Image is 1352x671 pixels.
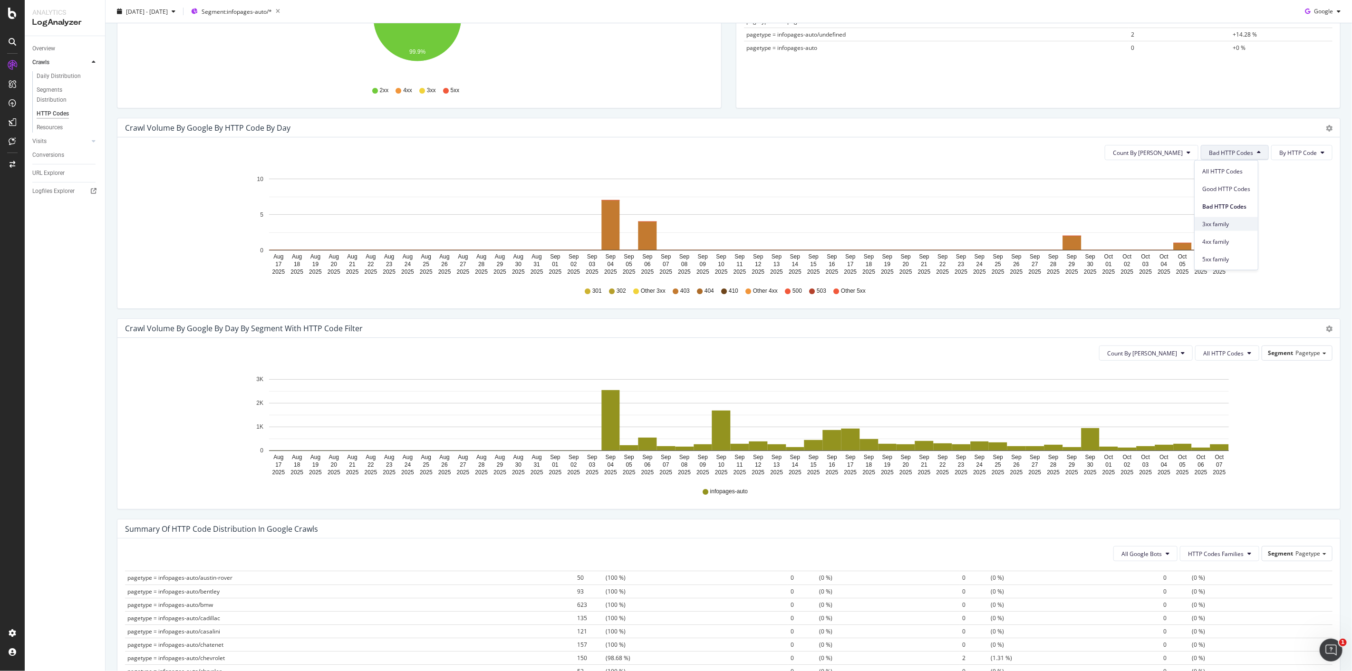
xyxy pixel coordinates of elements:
[346,268,359,275] text: 2025
[125,324,363,333] div: Crawl Volume by google by Day by Segment with HTTP Code Filter
[475,268,488,275] text: 2025
[1233,17,1257,25] span: +14.28 %
[1314,7,1333,15] span: Google
[421,253,431,260] text: Aug
[789,268,802,275] text: 2025
[1087,261,1094,268] text: 30
[386,261,393,268] text: 23
[770,268,783,275] text: 2025
[1213,268,1226,275] text: 2025
[696,268,709,275] text: 2025
[187,4,284,19] button: Segment:infopages-auto/*
[729,287,738,295] span: 410
[1048,253,1059,260] text: Sep
[439,253,449,260] text: Aug
[1105,145,1198,160] button: Count By [PERSON_NAME]
[1014,261,1020,268] text: 26
[844,268,857,275] text: 2025
[32,150,64,160] div: Conversions
[384,253,394,260] text: Aug
[275,261,282,268] text: 17
[1202,202,1250,211] span: Bad HTTP Codes
[772,253,782,260] text: Sep
[753,253,763,260] text: Sep
[32,17,97,28] div: LogAnalyzer
[567,268,580,275] text: 2025
[495,253,505,260] text: Aug
[365,268,377,275] text: 2025
[125,168,1325,278] div: A chart.
[550,253,560,260] text: Sep
[608,261,614,268] text: 04
[37,71,81,81] div: Daily Distribution
[811,261,817,268] text: 15
[460,261,466,268] text: 27
[642,253,653,260] text: Sep
[606,454,616,460] text: Sep
[864,454,874,460] text: Sep
[589,261,596,268] text: 03
[458,454,468,460] text: Aug
[1085,253,1096,260] text: Sep
[626,261,633,268] text: 05
[457,268,470,275] text: 2025
[641,268,654,275] text: 2025
[698,454,708,460] text: Sep
[641,287,666,295] span: Other 3xx
[292,253,302,260] text: Aug
[401,268,414,275] text: 2025
[1084,268,1097,275] text: 2025
[698,253,708,260] text: Sep
[113,4,179,19] button: [DATE] - [DATE]
[841,287,866,295] span: Other 5xx
[790,253,801,260] text: Sep
[512,268,525,275] text: 2025
[661,253,671,260] text: Sep
[476,454,486,460] text: Aug
[1029,268,1042,275] text: 2025
[955,268,967,275] text: 2025
[383,268,396,275] text: 2025
[1107,349,1177,357] span: Count By Day
[125,123,290,133] div: Crawl Volume by google by HTTP Code by Day
[755,261,762,268] text: 12
[1030,253,1040,260] text: Sep
[403,86,412,95] span: 4xx
[1178,253,1187,260] text: Oct
[1159,454,1169,460] text: Oct
[681,261,688,268] text: 08
[903,261,909,268] text: 20
[32,44,98,54] a: Overview
[569,454,579,460] text: Sep
[513,454,523,460] text: Aug
[32,136,89,146] a: Visits
[550,454,560,460] text: Sep
[1067,253,1077,260] text: Sep
[294,461,300,468] text: 18
[260,448,263,454] text: 0
[901,454,911,460] text: Sep
[1195,268,1207,275] text: 2025
[586,268,599,275] text: 2025
[476,253,486,260] text: Aug
[1195,345,1259,361] button: All HTTP Codes
[678,268,691,275] text: 2025
[126,7,168,15] span: [DATE] - [DATE]
[37,123,98,133] a: Resources
[773,261,780,268] text: 13
[202,7,272,15] span: Segment: infopages-auto/*
[642,454,653,460] text: Sep
[882,253,893,260] text: Sep
[458,253,468,260] text: Aug
[1048,454,1059,460] text: Sep
[624,454,635,460] text: Sep
[349,261,356,268] text: 21
[937,253,948,260] text: Sep
[734,454,745,460] text: Sep
[310,253,320,260] text: Aug
[420,268,433,275] text: 2025
[438,268,451,275] text: 2025
[384,454,394,460] text: Aug
[515,261,522,268] text: 30
[790,454,801,460] text: Sep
